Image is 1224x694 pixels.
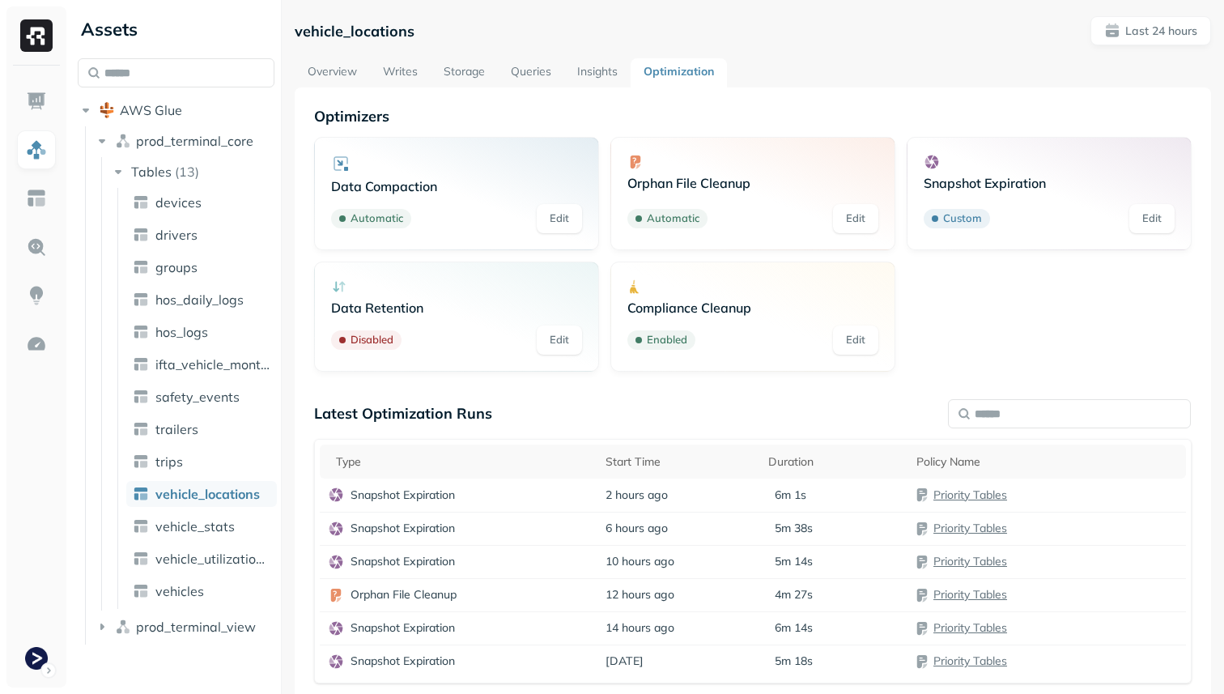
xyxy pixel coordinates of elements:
p: Data Retention [331,300,582,316]
span: devices [155,194,202,211]
span: [DATE] [606,654,644,669]
button: Tables(13) [110,159,276,185]
img: table [133,551,149,567]
span: vehicle_utilization_day [155,551,270,567]
p: Latest Optimization Runs [314,404,492,423]
img: table [133,518,149,534]
a: vehicle_stats [126,513,277,539]
span: trips [155,453,183,470]
span: prod_terminal_view [136,619,256,635]
a: hos_daily_logs [126,287,277,313]
a: Edit [833,204,878,233]
p: Snapshot Expiration [351,488,455,503]
span: hos_daily_logs [155,292,244,308]
span: safety_events [155,389,240,405]
p: Enabled [647,332,687,348]
span: 12 hours ago [606,587,674,602]
p: Snapshot Expiration [924,175,1175,191]
button: Last 24 hours [1090,16,1211,45]
span: trailers [155,421,198,437]
div: Type [336,454,589,470]
a: Edit [537,326,582,355]
a: Priority Tables [933,521,1007,535]
span: prod_terminal_core [136,133,253,149]
p: 6m 1s [775,488,806,503]
div: Start Time [606,454,752,470]
a: trips [126,449,277,475]
a: Queries [498,58,564,87]
p: Automatic [351,211,403,227]
p: 4m 27s [775,587,813,602]
p: Last 24 hours [1125,23,1197,39]
a: Edit [833,326,878,355]
img: table [133,292,149,308]
span: drivers [155,227,198,243]
img: namespace [115,133,131,149]
a: groups [126,254,277,280]
span: hos_logs [155,324,208,340]
span: Tables [131,164,172,180]
p: vehicle_locations [295,22,414,40]
a: ifta_vehicle_months [126,351,277,377]
button: AWS Glue [78,97,274,123]
div: Policy Name [916,454,1178,470]
span: vehicle_locations [155,486,260,502]
img: table [133,421,149,437]
a: Priority Tables [933,488,1007,502]
img: Assets [26,139,47,160]
a: Overview [295,58,370,87]
p: Data Compaction [331,178,582,194]
span: 2 hours ago [606,488,668,503]
p: Orphan File Cleanup [351,587,457,602]
img: table [133,259,149,275]
img: Dashboard [26,91,47,112]
p: ( 13 ) [175,164,199,180]
img: namespace [115,619,131,635]
img: table [133,227,149,243]
p: 5m 14s [775,554,813,569]
p: Snapshot Expiration [351,654,455,669]
span: 6 hours ago [606,521,668,536]
img: table [133,356,149,373]
a: Optimization [631,58,727,87]
img: Insights [26,285,47,306]
img: Optimization [26,334,47,355]
p: Custom [943,211,982,227]
a: Edit [1129,204,1175,233]
a: trailers [126,416,277,442]
p: 5m 18s [775,654,813,669]
a: hos_logs [126,319,277,345]
img: table [133,389,149,405]
button: prod_terminal_view [94,614,275,640]
img: table [133,194,149,211]
a: Insights [564,58,631,87]
p: Snapshot Expiration [351,521,455,536]
span: AWS Glue [120,102,182,118]
p: Snapshot Expiration [351,620,455,636]
p: Disabled [351,332,393,348]
img: Ryft [20,19,53,52]
span: vehicles [155,583,204,599]
span: groups [155,259,198,275]
p: Automatic [647,211,699,227]
a: Writes [370,58,431,87]
a: vehicle_locations [126,481,277,507]
img: Terminal [25,647,48,670]
div: Duration [768,454,900,470]
a: Storage [431,58,498,87]
button: prod_terminal_core [94,128,275,154]
span: vehicle_stats [155,518,235,534]
a: safety_events [126,384,277,410]
img: root [99,102,115,118]
p: 6m 14s [775,620,813,636]
a: Edit [537,204,582,233]
a: Priority Tables [933,554,1007,568]
div: Assets [78,16,274,42]
span: 14 hours ago [606,620,674,636]
p: 5m 38s [775,521,813,536]
img: table [133,453,149,470]
a: Priority Tables [933,587,1007,602]
p: Compliance Cleanup [627,300,878,316]
p: Snapshot Expiration [351,554,455,569]
p: Orphan File Cleanup [627,175,878,191]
